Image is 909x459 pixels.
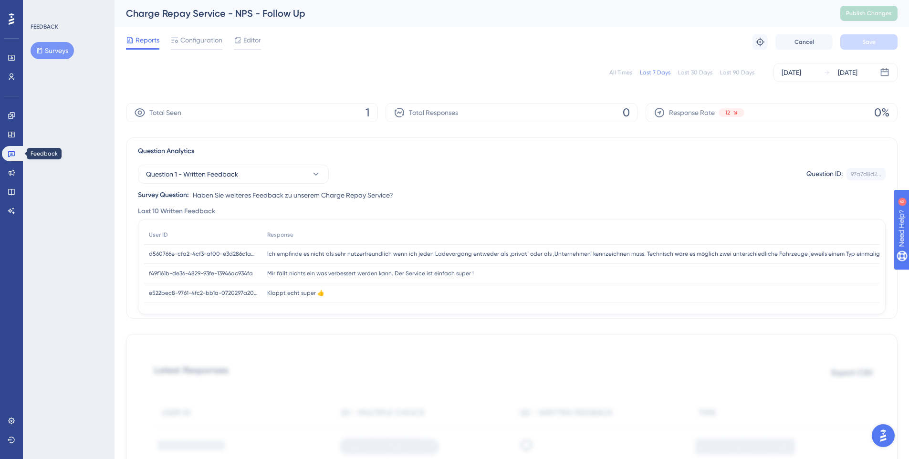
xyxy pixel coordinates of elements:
div: All Times [609,69,632,76]
span: e522bec8-9761-4fc2-bb1a-0720297a2000 [149,289,258,297]
span: f49f161b-de36-4829-93fe-13946ac934fa [149,270,253,277]
button: Save [840,34,898,50]
span: Editor [243,34,261,46]
span: Total Responses [409,107,458,118]
button: Cancel [775,34,833,50]
div: Question ID: [806,168,843,180]
iframe: UserGuiding AI Assistant Launcher [869,421,898,450]
div: [DATE] [838,67,857,78]
span: Publish Changes [846,10,892,17]
div: 6 [66,5,69,12]
span: Question 1 - Written Feedback [146,168,238,180]
span: 0% [874,105,889,120]
span: Need Help? [22,2,60,14]
span: d560766e-cfa2-4cf3-af00-e3d286c1a8ad [149,250,258,258]
span: User ID [149,231,168,239]
div: FEEDBACK [31,23,58,31]
div: Charge Repay Service - NPS - Follow Up [126,7,816,20]
button: Publish Changes [840,6,898,21]
div: Survey Question: [138,189,189,201]
span: Question Analytics [138,146,194,157]
span: Klappt echt super 👍 [267,289,324,297]
button: Surveys [31,42,74,59]
span: 12 [725,109,730,116]
button: Question 1 - Written Feedback [138,165,329,184]
div: Last 7 Days [640,69,670,76]
span: Response [267,231,293,239]
span: Total Seen [149,107,181,118]
span: Configuration [180,34,222,46]
span: Cancel [794,38,814,46]
span: 0 [623,105,630,120]
div: Last 30 Days [678,69,712,76]
span: 1 [366,105,370,120]
span: Haben Sie weiteres Feedback zu unserem Charge Repay Service? [193,189,393,201]
span: Reports [136,34,159,46]
div: Last 90 Days [720,69,754,76]
span: Mir fällt nichts ein was verbessert werden kann. Der Service ist einfach super ! [267,270,474,277]
div: [DATE] [782,67,801,78]
span: Response Rate [669,107,715,118]
span: Last 10 Written Feedback [138,206,215,217]
div: 97a7d8d2... [851,170,881,178]
span: Save [862,38,876,46]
